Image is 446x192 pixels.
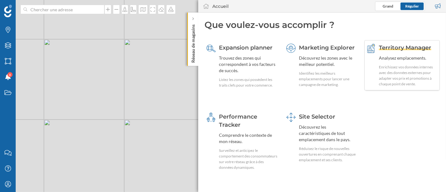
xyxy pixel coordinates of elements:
div: Que voulez-vous accomplir ? [204,19,440,31]
span: Grand [383,4,393,8]
span: Assistance [10,4,40,10]
span: 8 [9,72,11,78]
span: Performance Tracker [219,113,257,128]
span: Site Selector [299,113,335,120]
span: Régulier [405,4,419,8]
div: Accueil [212,3,229,9]
img: explorer.svg [286,44,296,53]
div: Découvrez les zones avec le meilleur potentiel. [299,55,358,67]
p: Réseau de magasins [190,22,196,63]
div: Comprendre le contexte de mon réseau. [219,132,278,145]
img: territory-manager--hover.svg [366,44,376,53]
span: Territory Manager [379,44,431,51]
img: search-areas.svg [206,44,216,53]
div: Identifiez les meilleurs emplacements pour lancer une campagne de marketing. [299,71,358,88]
div: Découvrez les caractéristiques de tout emplacement dans le pays. [299,124,358,143]
span: Marketing Explorer [299,44,355,51]
div: Réduisez le risque de nouvelles ouvertures en comprenant chaque emplacement et ses clients. [299,146,358,163]
img: monitoring-360.svg [206,113,216,122]
div: Listez les zones qui possèdent les traits clefs pour votre commerce. [219,77,278,88]
div: Trouvez des zones qui correspondent à vos facteurs de succès. [219,55,278,74]
div: Surveillez et anticipez le comportement des consommateurs sur votre réseau grâce à des données dy... [219,148,278,170]
span: Expansion planner [219,44,273,51]
img: Logo Geoblink [4,5,12,17]
div: Analysez emplacements. [379,55,438,61]
div: Enrichissez vos données internes avec des données externes pour adapter vos prix et promotions à ... [379,64,438,87]
img: dashboards-manager.svg [286,113,296,122]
